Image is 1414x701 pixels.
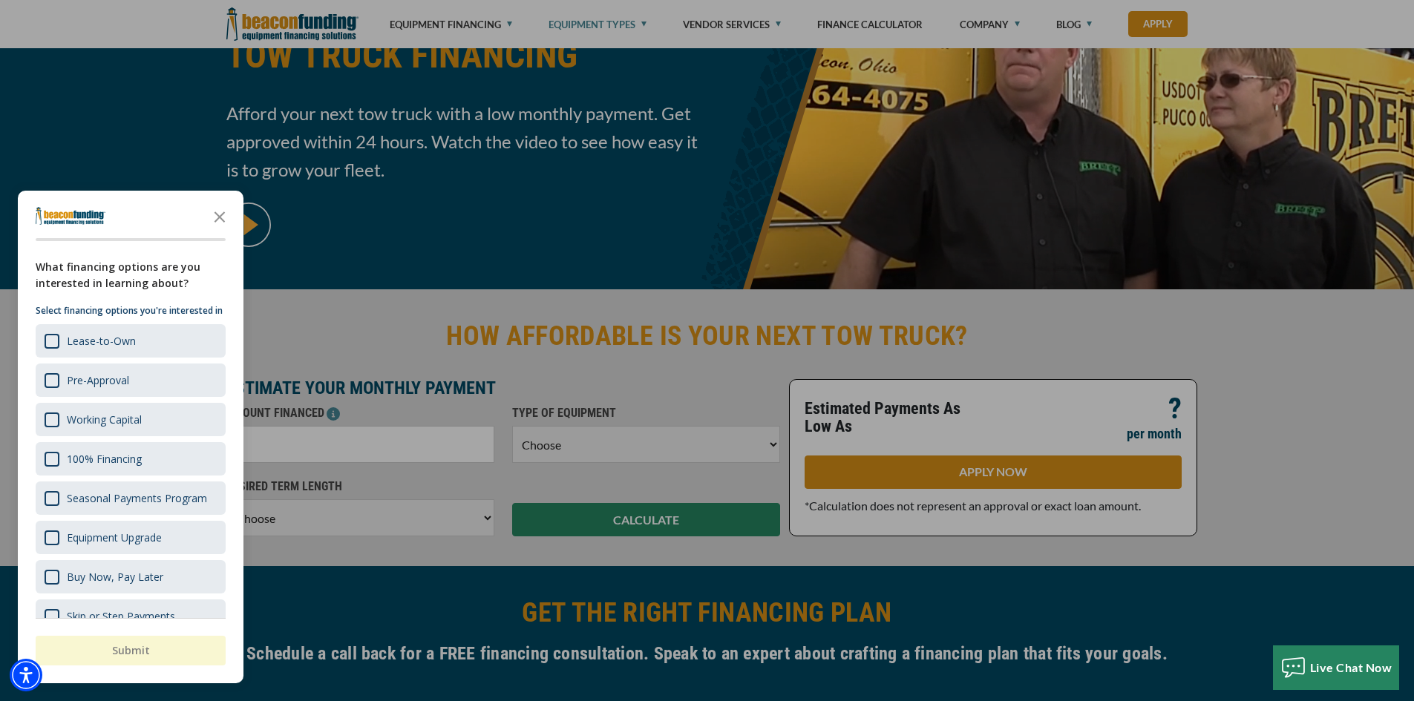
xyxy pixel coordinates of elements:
div: Equipment Upgrade [67,530,162,544]
div: Lease-to-Own [67,334,136,348]
div: Lease-to-Own [36,324,226,358]
div: Seasonal Payments Program [36,481,226,515]
div: Buy Now, Pay Later [67,570,163,584]
div: Equipment Upgrade [36,521,226,554]
div: Seasonal Payments Program [67,491,207,505]
div: Accessibility Menu [10,659,42,691]
div: 100% Financing [67,452,142,466]
div: Buy Now, Pay Later [36,560,226,593]
div: Pre-Approval [67,373,129,387]
span: Live Chat Now [1310,660,1392,674]
button: Live Chat Now [1273,645,1400,690]
div: What financing options are you interested in learning about? [36,259,226,292]
div: Survey [18,191,243,683]
div: Working Capital [67,412,142,427]
div: Skip or Step Payments [36,599,226,633]
div: Pre-Approval [36,363,226,397]
div: Skip or Step Payments [67,609,175,623]
button: Submit [36,636,226,665]
div: 100% Financing [36,442,226,475]
img: Company logo [36,207,105,225]
p: Select financing options you're interested in [36,303,226,318]
button: Close the survey [205,201,235,231]
div: Working Capital [36,403,226,436]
